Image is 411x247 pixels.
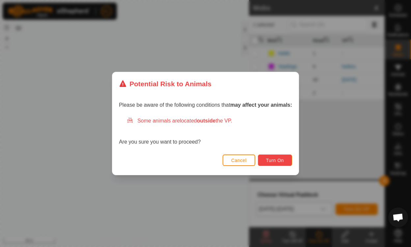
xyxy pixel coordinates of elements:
span: Please be aware of the following conditions that [119,102,292,108]
span: Turn On [266,158,284,163]
div: Some animals are [127,117,292,125]
strong: outside [197,118,216,123]
div: Are you sure you want to proceed? [119,117,292,146]
span: Cancel [231,158,247,163]
strong: may affect your animals: [230,102,292,108]
a: Open chat [388,207,408,227]
span: located the VP. [180,118,232,123]
button: Cancel [223,154,255,166]
div: Potential Risk to Animals [119,79,211,89]
button: Turn On [258,154,292,166]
